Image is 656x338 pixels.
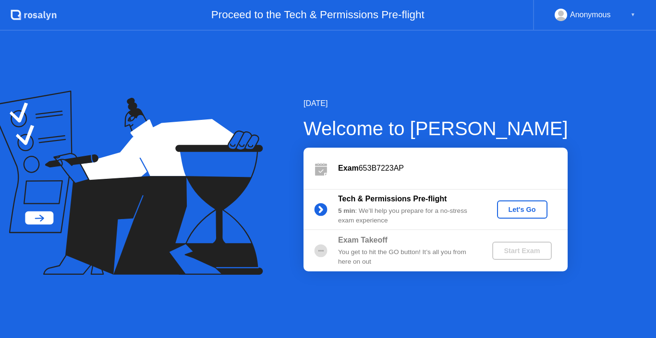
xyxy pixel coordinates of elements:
[338,247,476,267] div: You get to hit the GO button! It’s all you from here on out
[496,247,547,255] div: Start Exam
[338,163,568,174] div: 653B7223AP
[497,200,547,219] button: Let's Go
[492,242,551,260] button: Start Exam
[304,114,568,143] div: Welcome to [PERSON_NAME]
[338,206,476,226] div: : We’ll help you prepare for a no-stress exam experience
[501,206,544,213] div: Let's Go
[338,207,355,214] b: 5 min
[631,9,635,21] div: ▼
[338,195,447,203] b: Tech & Permissions Pre-flight
[338,236,388,244] b: Exam Takeoff
[338,164,359,172] b: Exam
[304,98,568,109] div: [DATE]
[570,9,611,21] div: Anonymous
